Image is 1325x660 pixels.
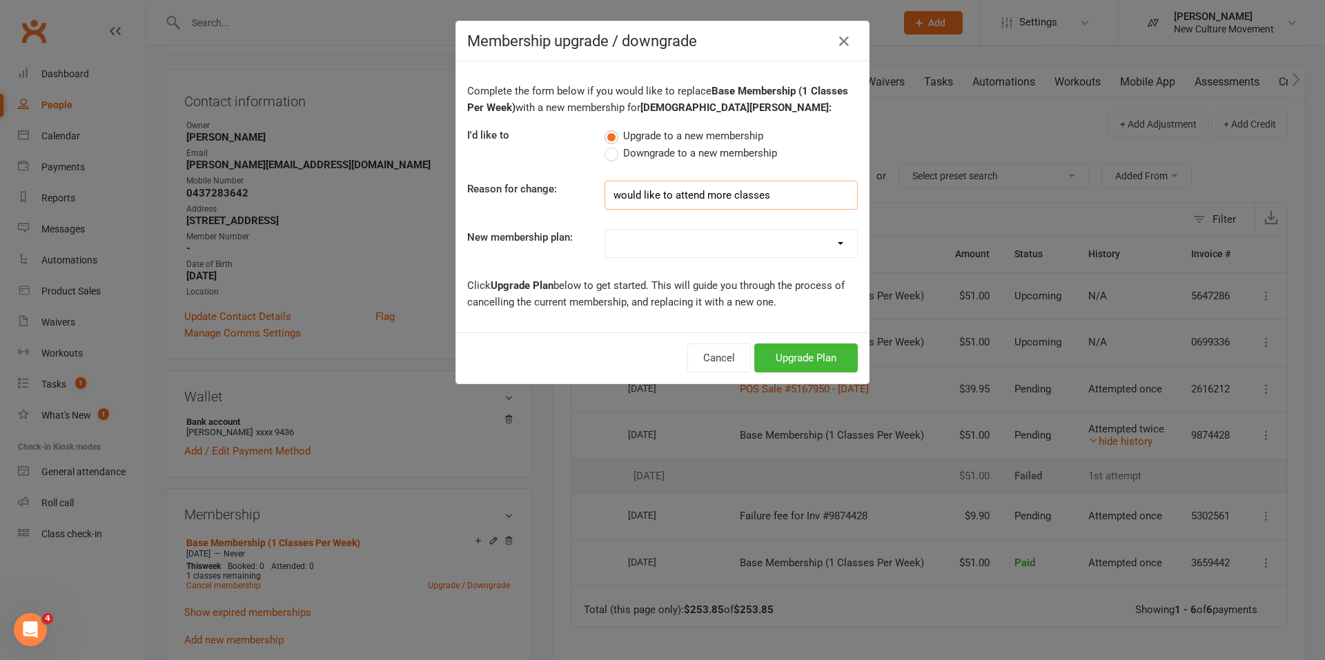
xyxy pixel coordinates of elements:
[640,101,832,114] b: [DEMOGRAPHIC_DATA][PERSON_NAME]:
[623,145,777,159] span: Downgrade to a new membership
[467,229,573,246] label: New membership plan:
[605,181,858,210] input: Reason (optional)
[467,127,509,143] label: I'd like to
[754,343,858,372] button: Upgrade Plan
[467,83,858,116] p: Complete the form below if you would like to replace with a new membership for
[687,343,751,372] button: Cancel
[491,279,553,292] b: Upgrade Plan
[467,181,557,197] label: Reason for change:
[467,32,858,50] h4: Membership upgrade / downgrade
[14,613,47,646] iframe: Intercom live chat
[467,277,858,310] p: Click below to get started. This will guide you through the process of cancelling the current mem...
[623,128,763,142] span: Upgrade to a new membership
[833,30,855,52] button: Close
[42,613,53,624] span: 4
